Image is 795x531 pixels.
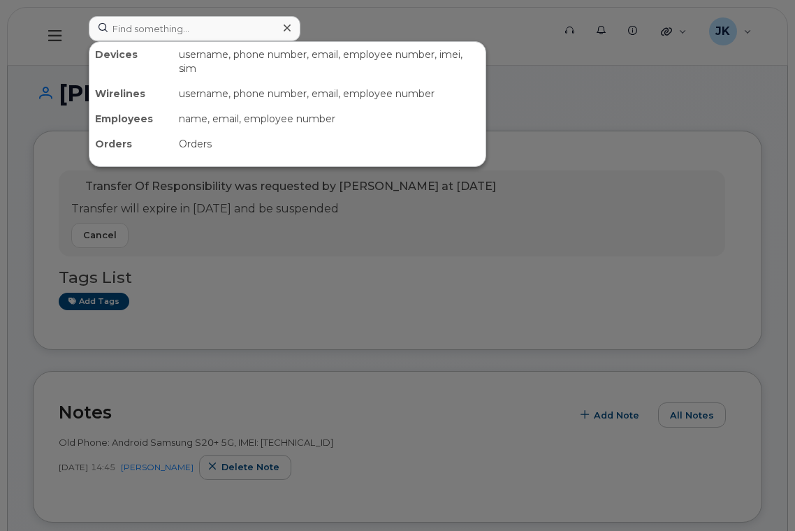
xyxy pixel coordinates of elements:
div: Devices [89,42,173,81]
div: Employees [89,106,173,131]
div: name, email, employee number [173,106,486,131]
div: Orders [173,131,486,157]
div: Orders [89,131,173,157]
div: Wirelines [89,81,173,106]
div: username, phone number, email, employee number, imei, sim [173,42,486,81]
div: username, phone number, email, employee number [173,81,486,106]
